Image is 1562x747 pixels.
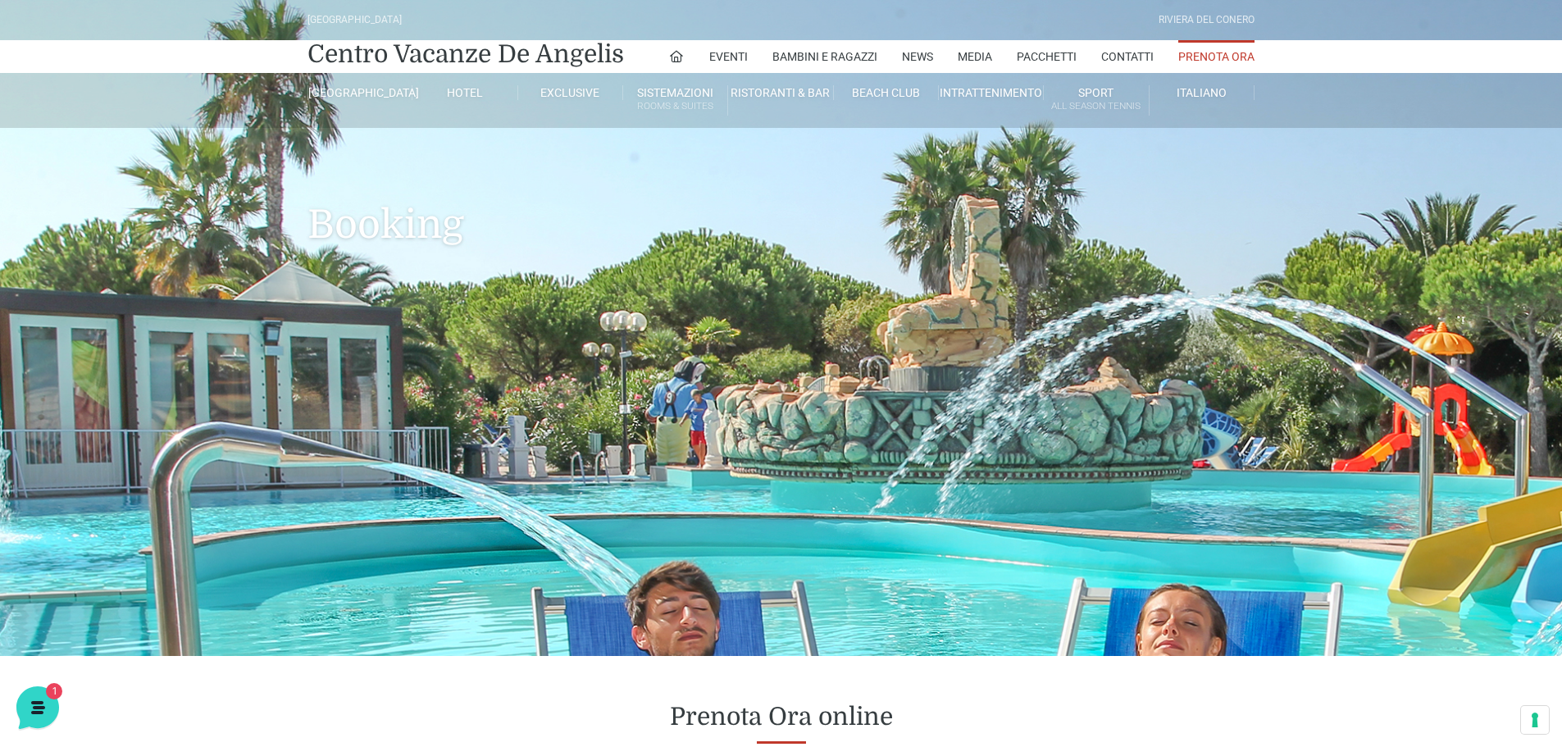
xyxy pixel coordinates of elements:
[142,549,186,564] p: Messaggi
[307,128,1255,272] h1: Booking
[69,177,262,194] p: Ciao! Benvenuto al [GEOGRAPHIC_DATA]! Come posso aiutarti!
[1044,85,1149,116] a: SportAll Season Tennis
[623,98,727,114] small: Rooms & Suites
[1044,98,1148,114] small: All Season Tennis
[164,525,175,536] span: 1
[20,151,308,200] a: [PERSON_NAME]Ciao! Benvenuto al [GEOGRAPHIC_DATA]! Come posso aiutarti!22 s fa1
[307,85,412,100] a: [GEOGRAPHIC_DATA]
[1178,40,1255,73] a: Prenota Ora
[175,272,302,285] a: Apri Centro Assistenza
[1150,85,1255,100] a: Italiano
[146,131,302,144] a: [DEMOGRAPHIC_DATA] tutto
[902,40,933,73] a: News
[49,549,77,564] p: Home
[958,40,992,73] a: Media
[114,526,215,564] button: 1Messaggi
[253,549,276,564] p: Aiuto
[69,157,262,174] span: [PERSON_NAME]
[709,40,748,73] a: Eventi
[307,702,1255,731] h2: Prenota Ora online
[26,131,139,144] span: Le tue conversazioni
[26,207,302,239] button: Inizia una conversazione
[772,40,877,73] a: Bambini e Ragazzi
[623,85,728,116] a: SistemazioniRooms & Suites
[1521,706,1549,734] button: Le tue preferenze relative al consenso per le tecnologie di tracciamento
[37,307,268,324] input: Cerca un articolo...
[518,85,623,100] a: Exclusive
[1101,40,1154,73] a: Contatti
[13,13,276,66] h2: Ciao da De Angelis Resort 👋
[271,157,302,172] p: 22 s fa
[412,85,517,100] a: Hotel
[13,72,276,105] p: La nostra missione è rendere la tua esperienza straordinaria!
[214,526,315,564] button: Aiuto
[939,85,1044,100] a: Intrattenimento
[13,526,114,564] button: Home
[1177,86,1227,99] span: Italiano
[307,12,402,28] div: [GEOGRAPHIC_DATA]
[728,85,833,100] a: Ristoranti & Bar
[834,85,939,100] a: Beach Club
[1017,40,1077,73] a: Pacchetti
[26,272,128,285] span: Trova una risposta
[285,177,302,194] span: 1
[307,38,624,71] a: Centro Vacanze De Angelis
[26,159,59,192] img: light
[1159,12,1255,28] div: Riviera Del Conero
[107,216,242,230] span: Inizia una conversazione
[13,683,62,732] iframe: Customerly Messenger Launcher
